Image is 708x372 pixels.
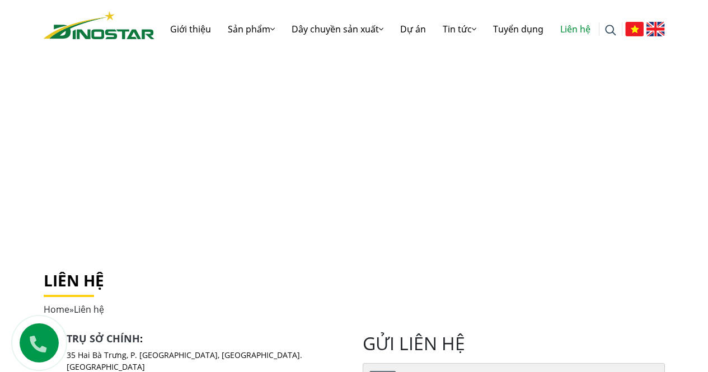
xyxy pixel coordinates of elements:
[434,11,485,47] a: Tin tức
[605,25,616,36] img: search
[485,11,552,47] a: Tuyển dụng
[363,333,665,354] h2: gửi liên hệ
[44,271,665,290] h1: Liên hệ
[44,303,104,316] span: »
[283,11,392,47] a: Dây chuyền sản xuất
[625,22,644,36] img: Tiếng Việt
[67,332,140,345] a: Trụ sở chính
[44,11,154,39] img: logo
[67,333,345,345] h2: :
[162,11,219,47] a: Giới thiệu
[646,22,665,36] img: English
[552,11,599,47] a: Liên hệ
[74,303,104,316] span: Liên hệ
[392,11,434,47] a: Dự án
[219,11,283,47] a: Sản phẩm
[44,303,69,316] a: Home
